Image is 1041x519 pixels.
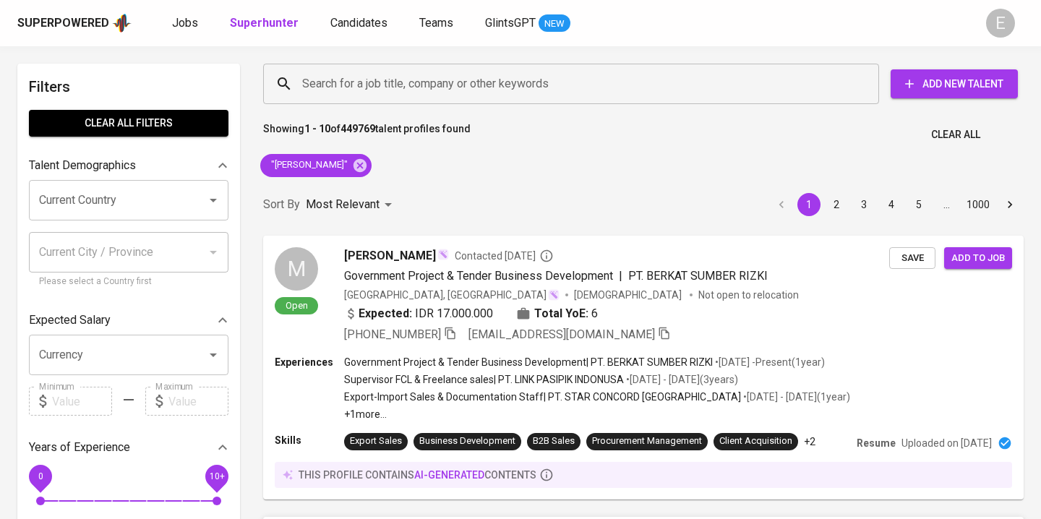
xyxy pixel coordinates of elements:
span: Jobs [172,16,198,30]
div: Export Sales [350,434,402,448]
div: "[PERSON_NAME]" [260,154,372,177]
span: Clear All [931,126,980,144]
b: 449769 [340,123,375,134]
span: NEW [539,17,570,31]
div: Years of Experience [29,433,228,462]
div: [GEOGRAPHIC_DATA], [GEOGRAPHIC_DATA] [344,288,560,302]
a: MOpen[PERSON_NAME]Contacted [DATE]Government Project & Tender Business Development|PT. BERKAT SUM... [263,236,1024,499]
div: … [935,197,958,212]
div: Talent Demographics [29,151,228,180]
button: Open [203,345,223,365]
div: Expected Salary [29,306,228,335]
a: GlintsGPT NEW [485,14,570,33]
p: Showing of talent profiles found [263,121,471,148]
div: IDR 17.000.000 [344,305,493,322]
span: PT. BERKAT SUMBER RIZKI [628,269,768,283]
p: Years of Experience [29,439,130,456]
button: Clear All filters [29,110,228,137]
p: +2 [804,434,815,449]
span: [DEMOGRAPHIC_DATA] [574,288,684,302]
p: Not open to relocation [698,288,799,302]
button: Go to page 3 [852,193,875,216]
div: B2B Sales [533,434,575,448]
span: | [619,267,622,285]
p: Uploaded on [DATE] [901,436,992,450]
img: magic_wand.svg [548,289,560,301]
button: Add New Talent [891,69,1018,98]
button: Go to page 2 [825,193,848,216]
span: [EMAIL_ADDRESS][DOMAIN_NAME] [468,327,655,341]
span: "[PERSON_NAME]" [260,158,356,172]
a: Superpoweredapp logo [17,12,132,34]
p: Please select a Country first [39,275,218,289]
b: Expected: [359,305,412,322]
h6: Filters [29,75,228,98]
span: Clear All filters [40,114,217,132]
span: 6 [591,305,598,322]
p: Talent Demographics [29,157,136,174]
input: Value [52,387,112,416]
button: Go to page 5 [907,193,930,216]
span: 10+ [209,471,224,481]
button: Go to page 1000 [962,193,994,216]
div: Procurement Management [592,434,702,448]
div: Most Relevant [306,192,397,218]
p: Government Project & Tender Business Development | PT. BERKAT SUMBER RIZKI [344,355,713,369]
a: Superhunter [230,14,301,33]
svg: By Batam recruiter [539,249,554,263]
b: Superhunter [230,16,299,30]
img: magic_wand.svg [437,249,449,260]
div: M [275,247,318,291]
nav: pagination navigation [768,193,1024,216]
p: Resume [857,436,896,450]
div: Client Acquisition [719,434,792,448]
a: Candidates [330,14,390,33]
span: Teams [419,16,453,30]
div: Business Development [419,434,515,448]
p: Experiences [275,355,344,369]
button: Save [889,247,935,270]
div: E [986,9,1015,38]
p: Skills [275,433,344,447]
p: Most Relevant [306,196,380,213]
button: Open [203,190,223,210]
p: • [DATE] - Present ( 1 year ) [713,355,825,369]
p: Supervisor FCL & Freelance sales | PT. LINK PASIPIK INDONUSA [344,372,624,387]
span: 0 [38,471,43,481]
span: GlintsGPT [485,16,536,30]
p: • [DATE] - [DATE] ( 1 year ) [741,390,850,404]
b: 1 - 10 [304,123,330,134]
input: Value [168,387,228,416]
span: AI-generated [414,469,484,481]
span: [PERSON_NAME] [344,247,436,265]
span: Contacted [DATE] [455,249,554,263]
span: Government Project & Tender Business Development [344,269,613,283]
button: Go to next page [998,193,1021,216]
span: Add New Talent [902,75,1006,93]
p: • [DATE] - [DATE] ( 3 years ) [624,372,738,387]
a: Teams [419,14,456,33]
span: [PHONE_NUMBER] [344,327,441,341]
p: Expected Salary [29,312,111,329]
p: Sort By [263,196,300,213]
b: Total YoE: [534,305,588,322]
img: app logo [112,12,132,34]
span: Add to job [951,250,1005,267]
button: page 1 [797,193,821,216]
button: Clear All [925,121,986,148]
a: Jobs [172,14,201,33]
p: this profile contains contents [299,468,536,482]
span: Candidates [330,16,387,30]
div: Superpowered [17,15,109,32]
span: Save [896,250,928,267]
p: Export-Import Sales & Documentation Staff | PT. STAR CONCORD [GEOGRAPHIC_DATA] [344,390,741,404]
button: Add to job [944,247,1012,270]
span: Open [280,299,314,312]
p: +1 more ... [344,407,850,421]
button: Go to page 4 [880,193,903,216]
